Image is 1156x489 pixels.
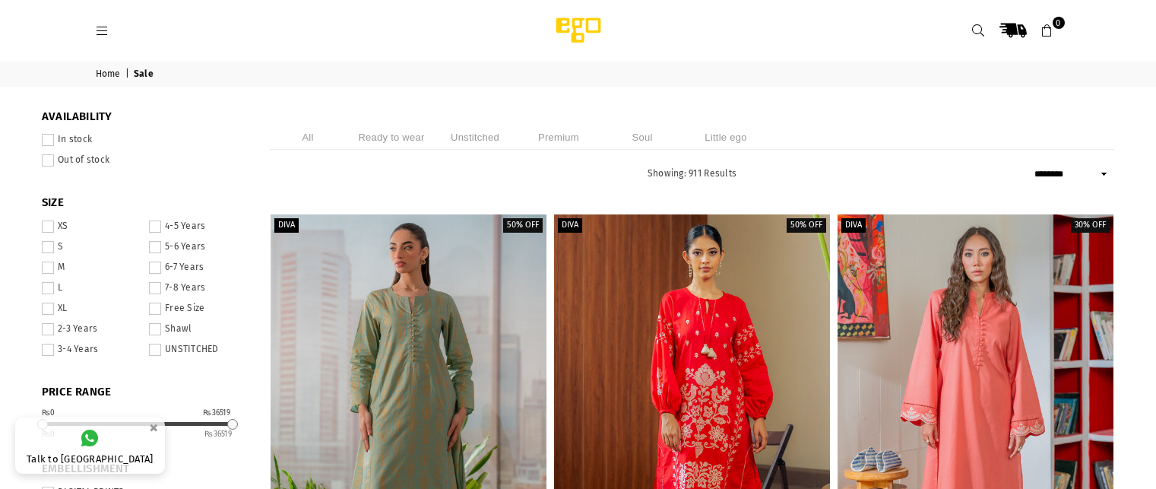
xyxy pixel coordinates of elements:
[15,418,165,474] a: Talk to [GEOGRAPHIC_DATA]
[149,262,247,274] label: 6-7 Years
[688,125,764,150] li: Little ego
[965,17,993,44] a: Search
[42,409,55,417] div: ₨0
[787,218,826,233] label: 50% off
[42,282,140,294] label: L
[134,68,156,81] span: Sale
[503,218,543,233] label: 50% off
[42,385,247,400] span: PRICE RANGE
[42,110,247,125] span: Availability
[149,303,247,315] label: Free Size
[42,241,140,253] label: S
[42,323,140,335] label: 2-3 Years
[149,221,247,233] label: 4-5 Years
[149,241,247,253] label: 5-6 Years
[514,15,643,46] img: Ego
[353,125,429,150] li: Ready to wear
[841,218,866,233] label: Diva
[204,430,232,439] ins: 36519
[149,323,247,335] label: Shawl
[521,125,597,150] li: Premium
[42,221,140,233] label: XS
[274,218,299,233] label: Diva
[42,134,247,146] label: In stock
[42,262,140,274] label: M
[437,125,513,150] li: Unstitched
[84,62,1072,87] nav: breadcrumbs
[270,125,346,150] li: All
[89,24,116,36] a: Menu
[558,218,582,233] label: Diva
[125,68,131,81] span: |
[1053,17,1065,29] span: 0
[203,409,230,417] div: ₨36519
[144,415,163,440] button: ×
[604,125,680,150] li: Soul
[1071,218,1110,233] label: 30% off
[648,168,736,179] span: Showing: 911 Results
[42,303,140,315] label: XL
[42,344,140,356] label: 3-4 Years
[42,195,247,211] span: SIZE
[96,68,123,81] a: Home
[149,282,247,294] label: 7-8 Years
[1034,17,1061,44] a: 0
[42,154,247,167] label: Out of stock
[149,344,247,356] label: UNSTITCHED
